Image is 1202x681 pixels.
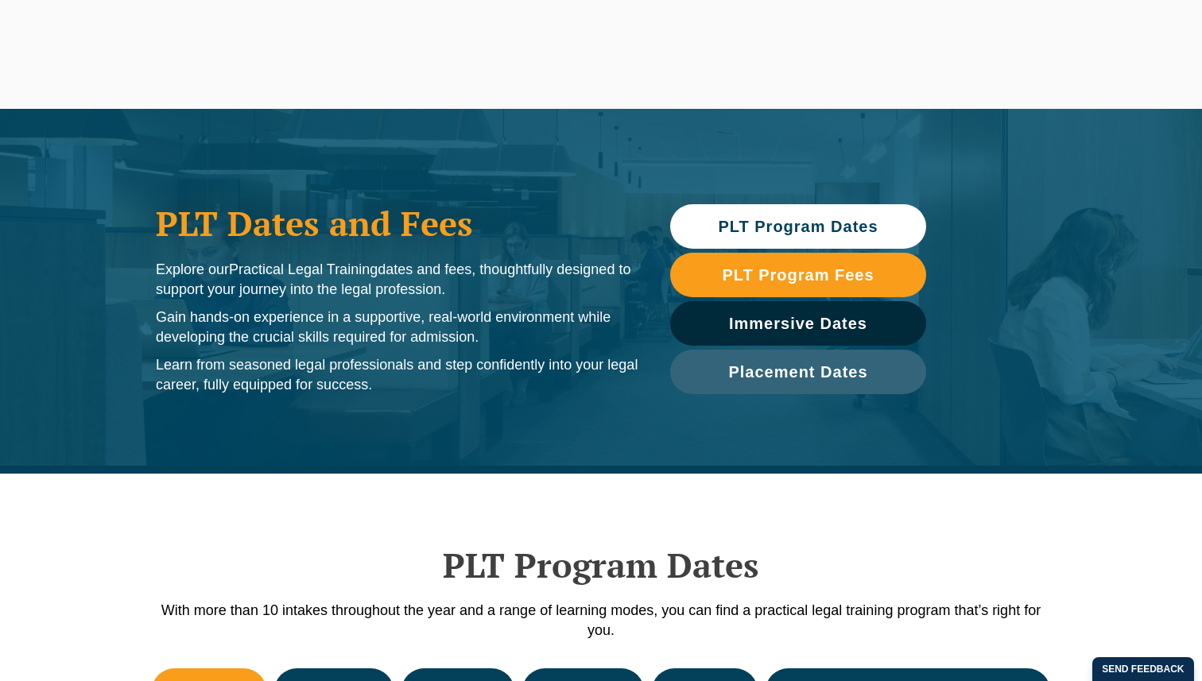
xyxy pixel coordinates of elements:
[729,315,867,331] span: Immersive Dates
[670,204,926,249] a: PLT Program Dates
[229,261,378,277] span: Practical Legal Training
[156,355,638,395] p: Learn from seasoned legal professionals and step confidently into your legal career, fully equipp...
[148,601,1054,640] p: With more than 10 intakes throughout the year and a range of learning modes, you can find a pract...
[670,350,926,394] a: Placement Dates
[156,203,638,243] h1: PLT Dates and Fees
[156,308,638,347] p: Gain hands-on experience in a supportive, real-world environment while developing the crucial ski...
[728,364,867,380] span: Placement Dates
[670,301,926,346] a: Immersive Dates
[148,545,1054,585] h2: PLT Program Dates
[156,260,638,300] p: Explore our dates and fees, thoughtfully designed to support your journey into the legal profession.
[722,267,874,283] span: PLT Program Fees
[718,219,878,234] span: PLT Program Dates
[670,253,926,297] a: PLT Program Fees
